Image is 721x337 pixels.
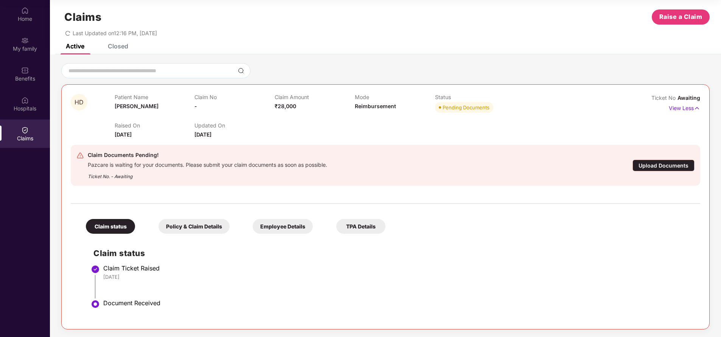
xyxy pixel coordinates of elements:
span: ₹28,000 [275,103,296,109]
img: svg+xml;base64,PHN2ZyBpZD0iU3RlcC1Eb25lLTMyeDMyIiB4bWxucz0iaHR0cDovL3d3dy53My5vcmcvMjAwMC9zdmciIH... [91,265,100,274]
span: redo [65,30,70,36]
img: svg+xml;base64,PHN2ZyBpZD0iSG9zcGl0YWxzIiB4bWxucz0iaHR0cDovL3d3dy53My5vcmcvMjAwMC9zdmciIHdpZHRoPS... [21,96,29,104]
div: [DATE] [103,273,693,280]
span: [DATE] [115,131,132,138]
p: Status [435,94,515,100]
div: Claim status [86,219,135,234]
span: Raise a Claim [659,12,702,22]
div: Closed [108,42,128,50]
img: svg+xml;base64,PHN2ZyBpZD0iU2VhcmNoLTMyeDMyIiB4bWxucz0iaHR0cDovL3d3dy53My5vcmcvMjAwMC9zdmciIHdpZH... [238,68,244,74]
img: svg+xml;base64,PHN2ZyBpZD0iQmVuZWZpdHMiIHhtbG5zPSJodHRwOi8vd3d3LnczLm9yZy8yMDAwL3N2ZyIgd2lkdGg9Ij... [21,67,29,74]
span: - [194,103,197,109]
div: Upload Documents [632,160,695,171]
p: Raised On [115,122,195,129]
p: View Less [669,102,700,112]
h2: Claim status [93,247,693,259]
img: svg+xml;base64,PHN2ZyBpZD0iSG9tZSIgeG1sbnM9Imh0dHA6Ly93d3cudzMub3JnLzIwMDAvc3ZnIiB3aWR0aD0iMjAiIG... [21,7,29,14]
img: svg+xml;base64,PHN2ZyB3aWR0aD0iMjAiIGhlaWdodD0iMjAiIHZpZXdCb3g9IjAgMCAyMCAyMCIgZmlsbD0ibm9uZSIgeG... [21,37,29,44]
p: Claim Amount [275,94,355,100]
span: [PERSON_NAME] [115,103,158,109]
div: Active [66,42,84,50]
div: Ticket No. - Awaiting [88,168,327,180]
span: Ticket No [651,95,677,101]
div: Document Received [103,299,693,307]
button: Raise a Claim [652,9,710,25]
p: Updated On [194,122,275,129]
p: Patient Name [115,94,195,100]
div: TPA Details [336,219,385,234]
span: HD [75,99,84,106]
img: svg+xml;base64,PHN2ZyBpZD0iQ2xhaW0iIHhtbG5zPSJodHRwOi8vd3d3LnczLm9yZy8yMDAwL3N2ZyIgd2lkdGg9IjIwIi... [21,126,29,134]
img: svg+xml;base64,PHN2ZyBpZD0iU3RlcC1BY3RpdmUtMzJ4MzIiIHhtbG5zPSJodHRwOi8vd3d3LnczLm9yZy8yMDAwL3N2Zy... [91,300,100,309]
img: svg+xml;base64,PHN2ZyB4bWxucz0iaHR0cDovL3d3dy53My5vcmcvMjAwMC9zdmciIHdpZHRoPSIyNCIgaGVpZ2h0PSIyNC... [76,152,84,159]
div: Claim Ticket Raised [103,264,693,272]
span: Reimbursement [355,103,396,109]
h1: Claims [64,11,101,23]
div: Claim Documents Pending! [88,151,327,160]
span: Awaiting [677,95,700,101]
p: Claim No [194,94,275,100]
div: Employee Details [253,219,313,234]
span: [DATE] [194,131,211,138]
img: svg+xml;base64,PHN2ZyB4bWxucz0iaHR0cDovL3d3dy53My5vcmcvMjAwMC9zdmciIHdpZHRoPSIxNyIgaGVpZ2h0PSIxNy... [694,104,700,112]
p: Mode [355,94,435,100]
span: Last Updated on 12:16 PM, [DATE] [73,30,157,36]
div: Policy & Claim Details [158,219,230,234]
div: Pending Documents [443,104,489,111]
div: Pazcare is waiting for your documents. Please submit your claim documents as soon as possible. [88,160,327,168]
